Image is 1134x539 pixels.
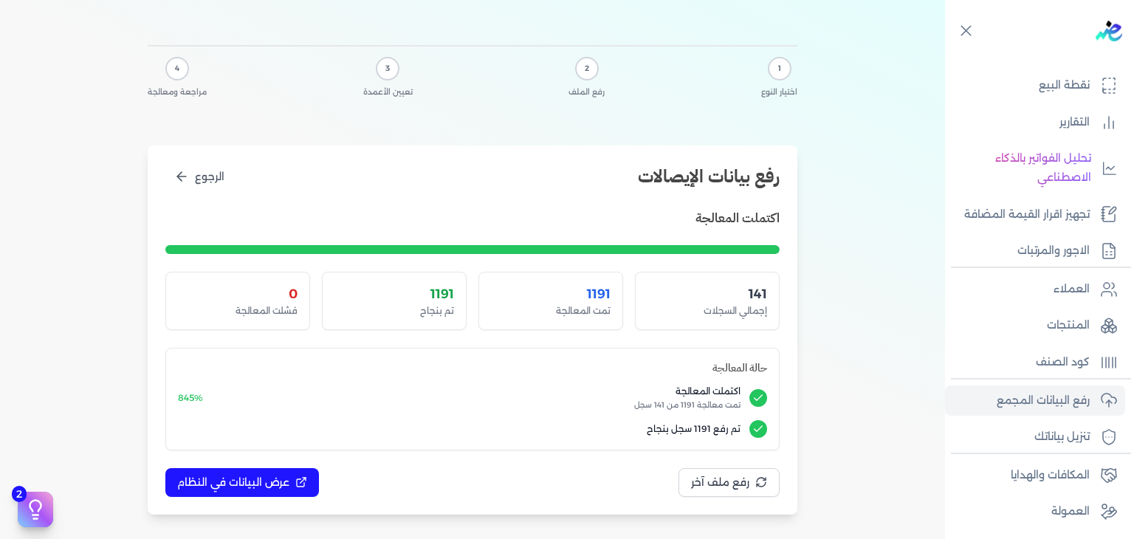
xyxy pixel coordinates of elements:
span: 4 [175,63,179,75]
span: 2 [12,486,27,502]
span: رفع ملف آخر [691,475,749,490]
img: logo [1096,21,1122,41]
span: 845% [178,392,203,403]
button: الرجوع [165,163,233,190]
a: كود الصنف [945,347,1125,378]
a: تحليل الفواتير بالذكاء الاصطناعي [945,143,1125,193]
p: التقارير [1059,113,1090,132]
div: تم بنجاح [334,304,454,317]
div: 1191 [334,284,454,303]
button: عرض البيانات في النظام [165,468,319,497]
p: المكافات والهدايا [1011,466,1090,485]
span: مراجعة ومعالجة [148,86,207,98]
span: 3 [385,63,390,75]
a: العمولة [945,496,1125,527]
div: 141 [647,284,767,303]
p: الاجور والمرتبات [1017,241,1090,261]
p: كود الصنف [1036,353,1090,372]
h2: رفع بيانات الإيصالات [638,163,780,190]
p: العملاء [1054,280,1090,299]
a: تنزيل بياناتك [945,422,1125,453]
span: 1 [778,63,781,75]
div: تمت المعالجة [491,304,611,317]
a: رفع البيانات المجمع [945,385,1125,416]
button: 2 [18,492,53,527]
span: الرجوع [195,169,224,185]
span: تعيين الأعمدة [363,86,413,98]
span: اكتملت المعالجة [212,385,740,398]
a: نقطة البيع [945,70,1125,101]
span: تم رفع 1191 سجل بنجاح [178,422,740,436]
div: إجمالي السجلات [647,304,767,317]
p: تنزيل بياناتك [1034,428,1090,447]
button: رفع ملف آخر [678,468,780,497]
h4: حالة المعالجة [178,360,767,377]
a: المكافات والهدايا [945,460,1125,491]
p: تجهيز اقرار القيمة المضافة [964,205,1090,224]
p: العمولة [1051,502,1090,521]
div: 0 [178,284,298,303]
span: تمت معالجة 1191 من 141 سجل [212,399,740,411]
p: المنتجات [1047,316,1090,335]
a: العملاء [945,274,1125,305]
h3: اكتملت المعالجة [695,208,780,227]
span: عرض البيانات في النظام [177,475,289,490]
p: رفع البيانات المجمع [997,391,1090,411]
a: المنتجات [945,310,1125,341]
span: 2 [585,63,589,75]
p: نقطة البيع [1039,76,1090,95]
span: رفع الملف [568,86,605,98]
p: تحليل الفواتير بالذكاء الاصطناعي [952,149,1091,187]
span: اختيار النوع [761,86,797,98]
a: الاجور والمرتبات [945,236,1125,267]
div: 1191 [491,284,611,303]
div: فشلت المعالجة [178,304,298,317]
a: التقارير [945,107,1125,138]
a: تجهيز اقرار القيمة المضافة [945,199,1125,230]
